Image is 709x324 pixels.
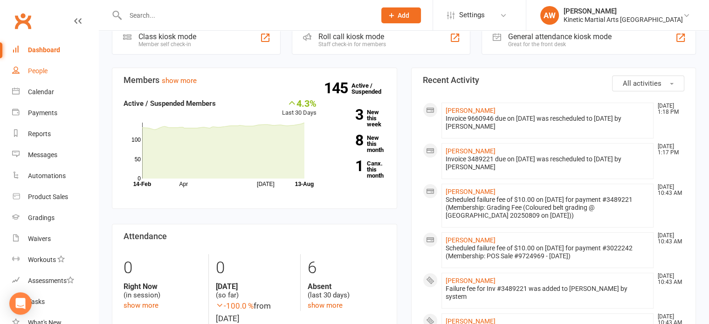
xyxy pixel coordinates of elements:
time: [DATE] 10:43 AM [653,233,684,245]
div: Scheduled failure fee of $10.00 on [DATE] for payment #3489221 (Membership: Grading Fee (Coloured... [446,196,650,220]
a: show more [162,76,197,85]
div: Dashboard [28,46,60,54]
div: People [28,67,48,75]
div: 4.3% [282,98,317,108]
div: Automations [28,172,66,179]
div: 0 [216,254,293,282]
strong: 145 [324,81,351,95]
div: Gradings [28,214,55,221]
h3: Recent Activity [423,76,685,85]
strong: 8 [330,133,363,147]
a: 145Active / Suspended [351,76,392,102]
div: Member self check-in [138,41,196,48]
a: [PERSON_NAME] [446,147,496,155]
div: 0 [124,254,201,282]
div: Class kiosk mode [138,32,196,41]
strong: 3 [330,108,363,122]
a: [PERSON_NAME] [446,236,496,244]
a: Tasks [12,291,98,312]
a: Messages [12,145,98,165]
div: (in session) [124,282,201,300]
strong: Absent [308,282,385,291]
time: [DATE] 10:43 AM [653,184,684,196]
button: All activities [612,76,684,91]
div: Messages [28,151,57,159]
div: Failure fee for Inv #3489221 was added to [PERSON_NAME] by system [446,285,650,301]
a: 8New this month [330,135,385,153]
div: (last 30 days) [308,282,385,300]
h3: Members [124,76,385,85]
a: [PERSON_NAME] [446,107,496,114]
div: Open Intercom Messenger [9,292,32,315]
a: 1Canx. this month [330,160,385,179]
div: Great for the front desk [508,41,612,48]
div: Roll call kiosk mode [318,32,386,41]
strong: Active / Suspended Members [124,99,216,108]
div: Tasks [28,298,45,305]
a: Calendar [12,82,98,103]
button: Add [381,7,421,23]
div: Invoice 9660946 due on [DATE] was rescheduled to [DATE] by [PERSON_NAME] [446,115,650,131]
div: Kinetic Martial Arts [GEOGRAPHIC_DATA] [564,15,683,24]
div: Scheduled failure fee of $10.00 on [DATE] for payment #3022242 (Membership: POS Sale #9724969 - [... [446,244,650,260]
a: Assessments [12,270,98,291]
a: People [12,61,98,82]
a: Clubworx [11,9,34,33]
div: 6 [308,254,385,282]
div: Invoice 3489221 due on [DATE] was rescheduled to [DATE] by [PERSON_NAME] [446,155,650,171]
a: Automations [12,165,98,186]
a: Payments [12,103,98,124]
a: Reports [12,124,98,145]
div: General attendance kiosk mode [508,32,612,41]
time: [DATE] 1:17 PM [653,144,684,156]
a: show more [308,301,343,310]
div: Last 30 Days [282,98,317,118]
strong: 1 [330,159,363,173]
div: AW [540,6,559,25]
strong: [DATE] [216,282,293,291]
span: Add [398,12,409,19]
div: [PERSON_NAME] [564,7,683,15]
a: [PERSON_NAME] [446,277,496,284]
a: Workouts [12,249,98,270]
a: show more [124,301,158,310]
a: Gradings [12,207,98,228]
span: All activities [623,79,661,88]
div: Staff check-in for members [318,41,386,48]
span: Settings [459,5,485,26]
div: Payments [28,109,57,117]
time: [DATE] 10:43 AM [653,273,684,285]
div: Waivers [28,235,51,242]
a: [PERSON_NAME] [446,188,496,195]
a: 3New this week [330,109,385,127]
div: Reports [28,130,51,138]
div: (so far) [216,282,293,300]
div: Calendar [28,88,54,96]
input: Search... [123,9,369,22]
div: Assessments [28,277,74,284]
a: Dashboard [12,40,98,61]
div: Product Sales [28,193,68,200]
a: Product Sales [12,186,98,207]
strong: Right Now [124,282,201,291]
time: [DATE] 1:18 PM [653,103,684,115]
a: Waivers [12,228,98,249]
h3: Attendance [124,232,385,241]
div: Workouts [28,256,56,263]
span: -100.0 % [216,301,254,310]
